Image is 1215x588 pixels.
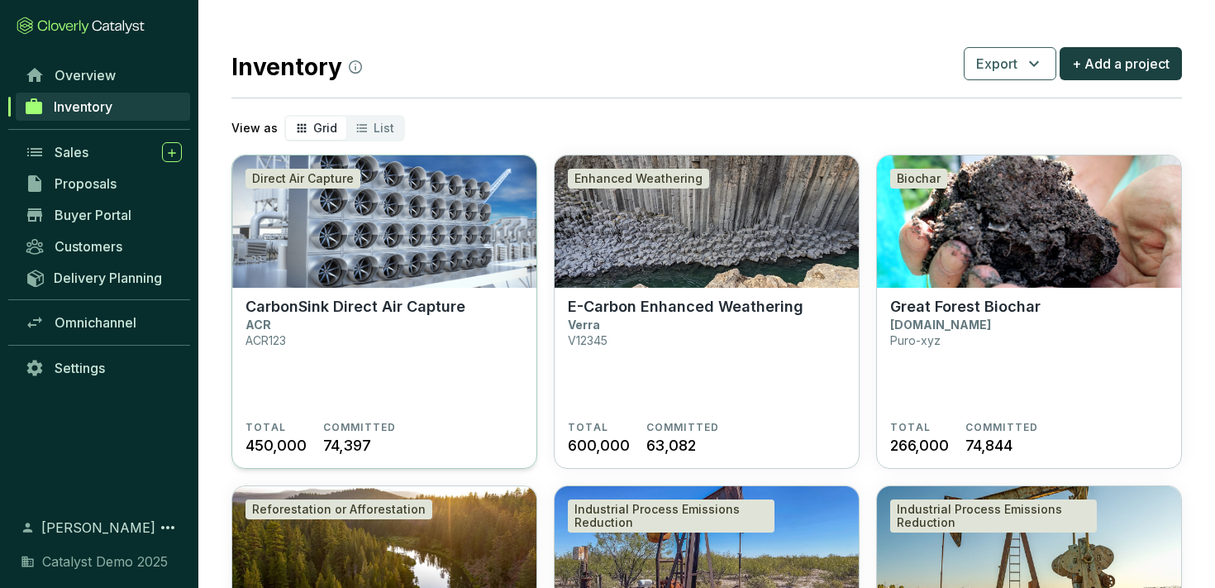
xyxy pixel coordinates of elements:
[890,421,931,434] span: TOTAL
[554,155,860,469] a: E-Carbon Enhanced WeatheringEnhanced WeatheringE-Carbon Enhanced WeatheringVerraV12345TOTAL600,00...
[890,434,949,457] span: 266,000
[245,333,286,347] p: ACR123
[17,354,190,382] a: Settings
[42,552,168,571] span: Catalyst Demo 2025
[231,155,537,469] a: CarbonSink Direct Air CaptureDirect Air CaptureCarbonSink Direct Air CaptureACRACR123TOTAL450,000...
[964,47,1056,80] button: Export
[17,264,190,291] a: Delivery Planning
[17,138,190,166] a: Sales
[245,500,432,519] div: Reforestation or Afforestation
[965,434,1012,457] span: 74,844
[17,61,190,89] a: Overview
[568,421,608,434] span: TOTAL
[41,518,155,538] span: [PERSON_NAME]
[17,170,190,198] a: Proposals
[245,318,271,332] p: ACR
[876,155,1182,469] a: Great Forest BiocharBiocharGreat Forest Biochar[DOMAIN_NAME]Puro-xyzTOTAL266,000COMMITTED74,844
[231,50,362,84] h2: Inventory
[323,421,397,434] span: COMMITTED
[245,434,307,457] span: 450,000
[17,232,190,261] a: Customers
[374,121,394,135] span: List
[245,169,360,189] div: Direct Air Capture
[55,360,105,376] span: Settings
[232,155,536,288] img: CarbonSink Direct Air Capture
[646,421,720,434] span: COMMITTED
[55,144,88,160] span: Sales
[17,308,190,337] a: Omnichannel
[55,207,131,223] span: Buyer Portal
[16,93,190,121] a: Inventory
[568,500,774,533] div: Industrial Process Emissions Reduction
[1072,54,1170,74] span: + Add a project
[568,333,607,347] p: V12345
[890,500,1097,533] div: Industrial Process Emissions Reduction
[568,298,803,316] p: E-Carbon Enhanced Weathering
[55,238,122,255] span: Customers
[284,115,405,141] div: segmented control
[568,434,630,457] span: 600,000
[55,175,117,192] span: Proposals
[54,98,112,115] span: Inventory
[890,169,947,189] div: Biochar
[231,120,278,136] p: View as
[890,333,941,347] p: Puro-xyz
[555,155,859,288] img: E-Carbon Enhanced Weathering
[17,201,190,229] a: Buyer Portal
[890,298,1041,316] p: Great Forest Biochar
[55,67,116,84] span: Overview
[568,318,600,332] p: Verra
[1060,47,1182,80] button: + Add a project
[55,314,136,331] span: Omnichannel
[245,421,286,434] span: TOTAL
[877,155,1181,288] img: Great Forest Biochar
[245,298,465,316] p: CarbonSink Direct Air Capture
[568,169,709,189] div: Enhanced Weathering
[890,318,991,332] p: [DOMAIN_NAME]
[313,121,337,135] span: Grid
[54,270,162,286] span: Delivery Planning
[965,421,1039,434] span: COMMITTED
[323,434,371,457] span: 74,397
[976,54,1017,74] span: Export
[646,434,696,457] span: 63,082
